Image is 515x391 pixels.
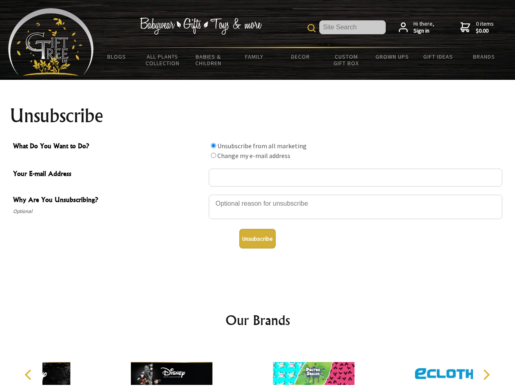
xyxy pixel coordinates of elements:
input: What Do You Want to Do? [211,153,216,158]
input: What Do You Want to Do? [211,143,216,148]
a: Brands [461,48,507,65]
a: Grown Ups [369,48,415,65]
a: Babies & Children [186,48,232,72]
strong: Sign in [413,27,434,35]
span: Your E-mail Address [13,169,205,180]
a: Hi there,Sign in [399,20,434,35]
a: 0 items$0.00 [460,20,494,35]
button: Next [477,366,495,384]
img: Babywear - Gifts - Toys & more [139,18,262,35]
a: BLOGS [94,48,140,65]
input: Your E-mail Address [209,169,502,187]
a: Gift Ideas [415,48,461,65]
a: Decor [277,48,323,65]
span: 0 items [476,20,494,35]
h1: Unsubscribe [10,106,506,125]
input: Site Search [319,20,386,34]
img: Babyware - Gifts - Toys and more... [8,8,94,76]
a: All Plants Collection [140,48,186,72]
span: Optional [13,206,205,216]
textarea: Why Are You Unsubscribing? [209,195,502,219]
span: What Do You Want to Do? [13,141,205,153]
label: Change my e-mail address [217,152,290,160]
h2: Our Brands [16,310,499,330]
button: Unsubscribe [239,229,276,248]
button: Previous [20,366,38,384]
label: Unsubscribe from all marketing [217,142,307,150]
img: product search [307,24,316,32]
span: Why Are You Unsubscribing? [13,195,205,206]
a: Family [232,48,278,65]
strong: $0.00 [476,27,494,35]
span: Hi there, [413,20,434,35]
a: Custom Gift Box [323,48,369,72]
